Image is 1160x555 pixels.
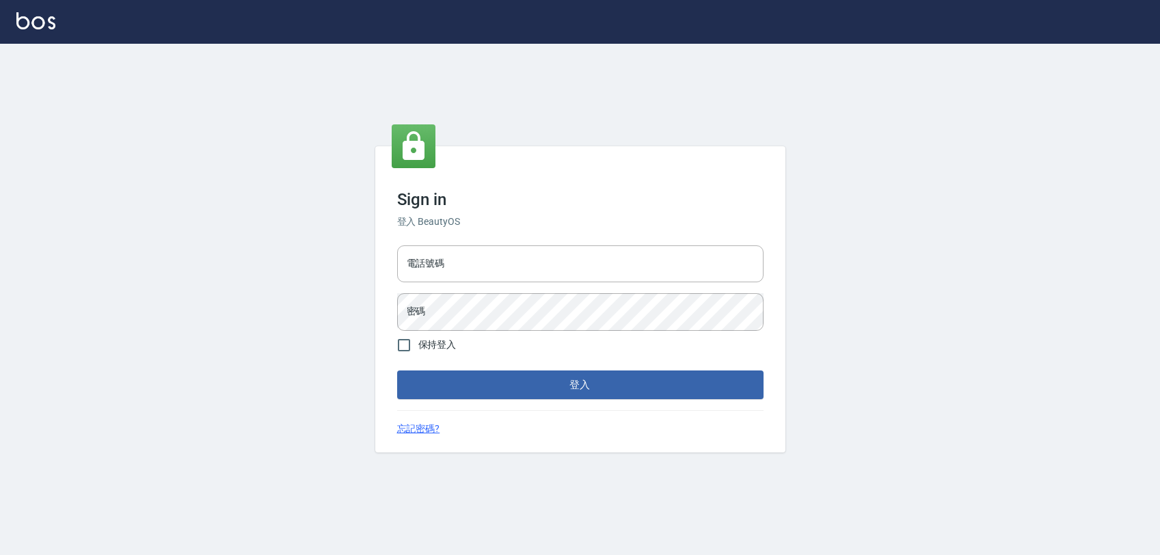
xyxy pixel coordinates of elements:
span: 保持登入 [418,338,457,352]
button: 登入 [397,370,764,399]
a: 忘記密碼? [397,422,440,436]
img: Logo [16,12,55,29]
h6: 登入 BeautyOS [397,215,764,229]
h3: Sign in [397,190,764,209]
